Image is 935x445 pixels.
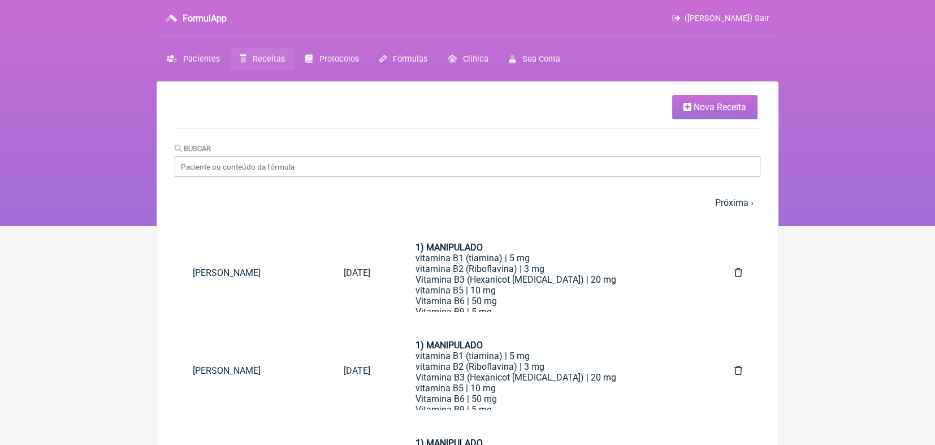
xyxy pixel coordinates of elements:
a: Nova Receita [672,95,757,119]
span: Sua Conta [522,54,560,64]
a: Fórmulas [369,48,438,70]
a: Sua Conta [499,48,570,70]
a: Protocolos [295,48,369,70]
a: 1) MANIPULADOvitamina B1 (tiamina) | 5 mgvitamina B2 (Riboflavina) | 3 mgVitamina B3 (Hexanicot [... [397,233,707,312]
input: Paciente ou conteúdo da fórmula [175,156,760,177]
div: vitamina B2 (Riboflavina) | 3 mg [415,361,689,372]
a: 1) MANIPULADOvitamina B1 (tiamina) | 5 mgvitamina B2 (Riboflavina) | 3 mgVitamina B3 (Hexanicot [... [397,331,707,410]
div: Vitamina B3 (Hexanicot [MEDICAL_DATA]) | 20 mg [415,372,689,383]
a: [PERSON_NAME] [175,258,325,287]
div: Vitamina B6 | 50 mg [415,394,689,404]
span: Pacientes [183,54,220,64]
a: Clínica [438,48,499,70]
span: Protocolos [319,54,359,64]
span: Fórmulas [393,54,427,64]
label: Buscar [175,144,211,153]
span: Nova Receita [694,102,746,113]
nav: pager [175,191,760,215]
a: ([PERSON_NAME]) Sair [672,14,769,23]
span: Receitas [253,54,285,64]
strong: 1) MANIPULADO [415,340,482,351]
a: Próxima › [715,197,754,208]
div: vitamina B2 (Riboflavina) | 3 mg [415,263,689,274]
div: Vitamina B3 (Hexanicot [MEDICAL_DATA]) | 20 mg [415,274,689,285]
div: Vitamina B9 | 5 mg [415,404,689,415]
a: [DATE] [325,258,388,287]
a: Pacientes [157,48,230,70]
div: vitamina B1 (tiamina) | 5 mg [415,351,689,361]
strong: 1) MANIPULADO [415,242,482,253]
h3: FormulApp [183,13,227,24]
div: vitamina B1 (tiamina) | 5 mg [415,253,689,263]
div: Vitamina B9 | 5 mg [415,306,689,317]
span: ([PERSON_NAME]) Sair [685,14,769,23]
div: vitamina B5 | 10 mg [415,383,689,394]
div: Vitamina B6 | 50 mg [415,296,689,306]
div: vitamina B5 | 10 mg [415,285,689,296]
span: Clínica [463,54,488,64]
a: [DATE] [325,356,388,385]
a: Receitas [230,48,295,70]
a: [PERSON_NAME] [175,356,325,385]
